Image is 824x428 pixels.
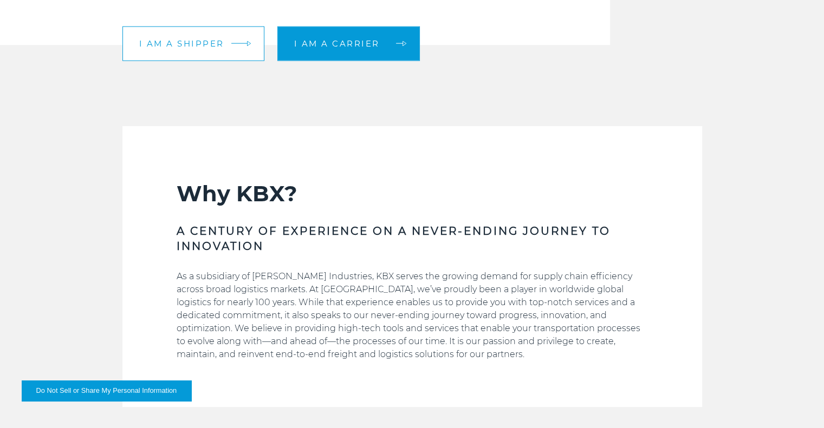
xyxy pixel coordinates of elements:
h2: Why KBX? [177,180,648,207]
h3: A CENTURY OF EXPERIENCE ON A NEVER-ENDING JOURNEY TO INNOVATION [177,223,648,254]
button: Do Not Sell or Share My Personal Information [22,380,191,401]
p: As a subsidiary of [PERSON_NAME] Industries, KBX serves the growing demand for supply chain effic... [177,270,648,361]
img: arrow [246,41,251,47]
span: I am a shipper [139,39,224,48]
a: I am a carrier arrow arrow [277,26,420,61]
span: I am a carrier [294,39,380,48]
a: I am a shipper arrow arrow [122,26,264,61]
